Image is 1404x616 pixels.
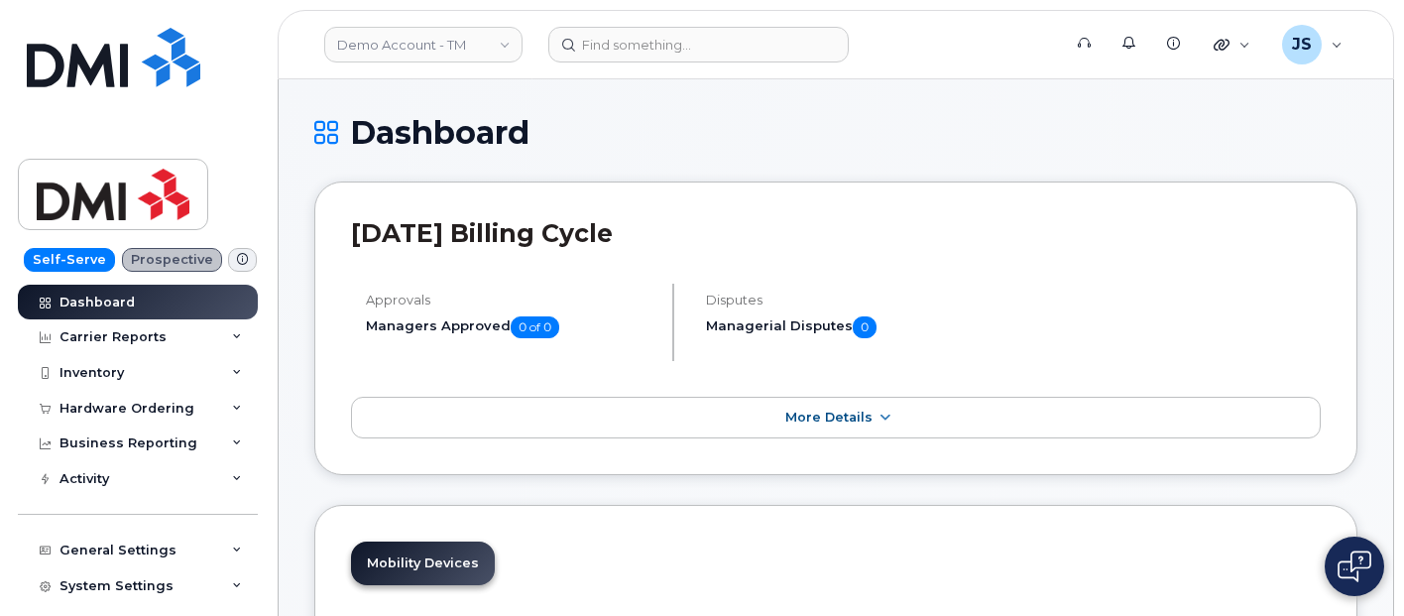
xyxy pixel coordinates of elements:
[351,218,1321,248] h2: [DATE] Billing Cycle
[853,316,877,338] span: 0
[351,542,495,585] a: Mobility Devices
[314,115,1357,150] h1: Dashboard
[706,293,1014,308] h4: Disputes
[1338,551,1371,582] img: Open chat
[366,316,655,338] h5: Managers Approved
[511,316,559,338] span: 0 of 0
[706,316,1014,338] h5: Managerial Disputes
[366,293,655,308] h4: Approvals
[785,410,873,425] span: More Details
